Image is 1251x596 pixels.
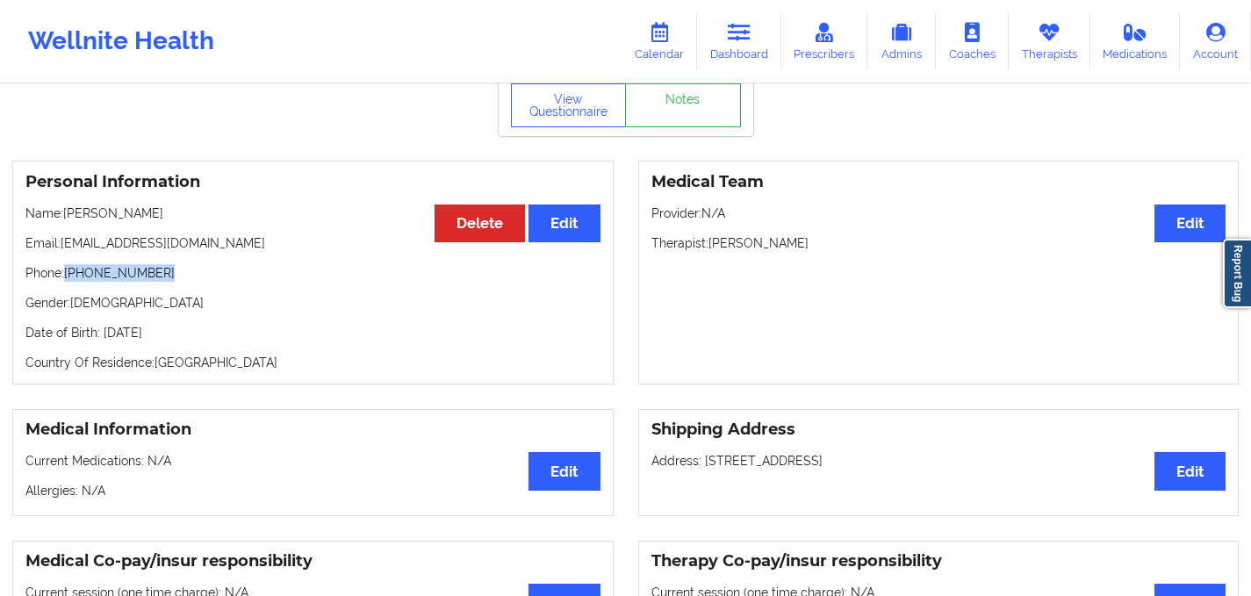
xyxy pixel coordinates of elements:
a: Notes [625,83,741,127]
button: Edit [528,205,600,242]
p: Therapist: [PERSON_NAME] [651,234,1226,252]
a: Account [1180,12,1251,70]
p: Country Of Residence: [GEOGRAPHIC_DATA] [25,354,600,371]
a: Medications [1090,12,1181,70]
a: Report Bug [1223,239,1251,308]
button: Edit [1154,452,1226,490]
button: Delete [435,205,525,242]
button: View Questionnaire [511,83,627,127]
a: Therapists [1009,12,1090,70]
button: Edit [528,452,600,490]
h3: Medical Co-pay/insur responsibility [25,551,600,571]
a: Dashboard [697,12,781,70]
h3: Therapy Co-pay/insur responsibility [651,551,1226,571]
p: Name: [PERSON_NAME] [25,205,600,222]
a: Coaches [936,12,1009,70]
p: Allergies: N/A [25,482,600,499]
h3: Medical Information [25,420,600,440]
a: Calendar [622,12,697,70]
button: Edit [1154,205,1226,242]
p: Current Medications: N/A [25,452,600,470]
p: Date of Birth: [DATE] [25,324,600,341]
h3: Medical Team [651,172,1226,192]
a: Prescribers [781,12,868,70]
p: Provider: N/A [651,205,1226,222]
h3: Personal Information [25,172,600,192]
p: Gender: [DEMOGRAPHIC_DATA] [25,294,600,312]
p: Phone: [PHONE_NUMBER] [25,264,600,282]
p: Email: [EMAIL_ADDRESS][DOMAIN_NAME] [25,234,600,252]
h3: Shipping Address [651,420,1226,440]
a: Admins [867,12,936,70]
p: Address: [STREET_ADDRESS] [651,452,1226,470]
